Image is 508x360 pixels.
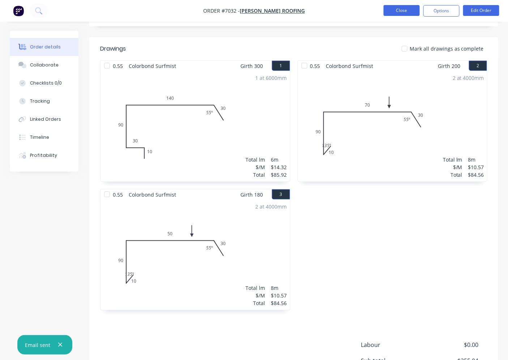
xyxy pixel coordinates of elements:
button: Profitability [10,146,78,164]
div: 6m [271,156,287,163]
div: $/M [246,163,265,171]
div: 2 at 4000mm [453,74,484,82]
span: 0.55 [307,61,323,71]
div: Timeline [30,134,49,141]
span: $0.00 [425,341,479,350]
div: Total [246,171,265,179]
div: Collaborate [30,62,59,68]
div: $/M [443,163,462,171]
a: [PERSON_NAME] Roofing [240,8,305,14]
span: Girth 180 [241,189,263,200]
div: Order details [30,44,61,50]
button: Linked Orders [10,110,78,128]
div: 010907030135º55º2 at 4000mmTotal lm$/MTotal8m$10.57$84.56 [298,71,487,181]
div: 2 at 4000mm [256,203,287,210]
button: Edit Order [463,5,499,16]
div: Linked Orders [30,116,61,123]
span: 0.55 [110,189,126,200]
div: Drawings [100,44,126,53]
button: 1 [272,61,290,71]
div: $10.57 [271,292,287,300]
button: 2 [469,61,487,71]
span: Colorbond Surfmist [126,61,179,71]
button: Collaborate [10,56,78,74]
div: Total [246,300,265,307]
span: Labour [361,341,425,350]
img: Factory [13,5,24,16]
div: 8m [271,284,287,292]
span: Girth 300 [241,61,263,71]
div: $85.92 [271,171,287,179]
div: Total [443,171,462,179]
button: Checklists 0/0 [10,74,78,92]
button: Order details [10,38,78,56]
button: Tracking [10,92,78,110]
div: Checklists 0/0 [30,80,62,86]
div: 8m [468,156,484,163]
button: Close [384,5,420,16]
div: Total lm [246,284,265,292]
div: 01030901403055º1 at 6000mmTotal lm$/MTotal6m$14.32$85.92 [101,71,290,181]
div: Profitability [30,152,57,159]
span: Girth 200 [438,61,460,71]
button: 3 [272,189,290,200]
span: 0.55 [110,61,126,71]
div: Email sent [25,341,50,349]
span: Order #7032 - [203,8,240,14]
div: $14.32 [271,163,287,171]
div: $/M [246,292,265,300]
span: Mark all drawings as complete [410,45,484,52]
div: 010905030135º55º2 at 4000mmTotal lm$/MTotal8m$10.57$84.56 [101,200,290,310]
button: Options [423,5,460,17]
span: Colorbond Surfmist [126,189,179,200]
div: $10.57 [468,163,484,171]
div: Total lm [443,156,462,163]
div: Total lm [246,156,265,163]
div: $84.56 [271,300,287,307]
div: Tracking [30,98,50,104]
button: Timeline [10,128,78,146]
div: $84.56 [468,171,484,179]
span: Colorbond Surfmist [323,61,376,71]
div: 1 at 6000mm [256,74,287,82]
